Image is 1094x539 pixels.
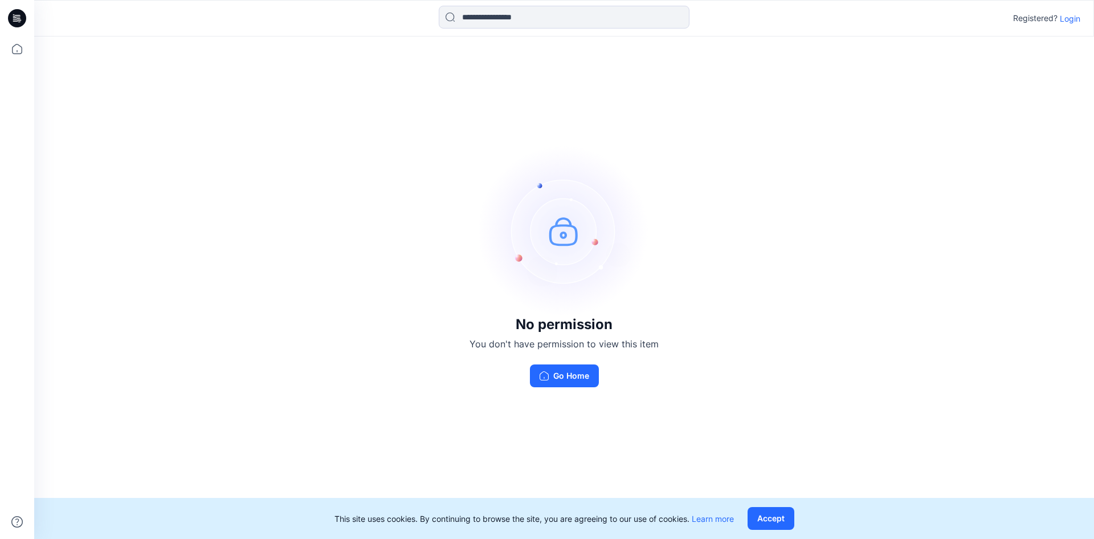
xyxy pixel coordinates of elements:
a: Learn more [692,514,734,524]
img: no-perm.svg [479,145,650,317]
p: You don't have permission to view this item [470,337,659,351]
button: Go Home [530,364,599,387]
p: Registered? [1013,11,1058,25]
button: Accept [748,507,794,530]
p: Login [1060,13,1080,25]
p: This site uses cookies. By continuing to browse the site, you are agreeing to our use of cookies. [334,513,734,525]
h3: No permission [470,317,659,333]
